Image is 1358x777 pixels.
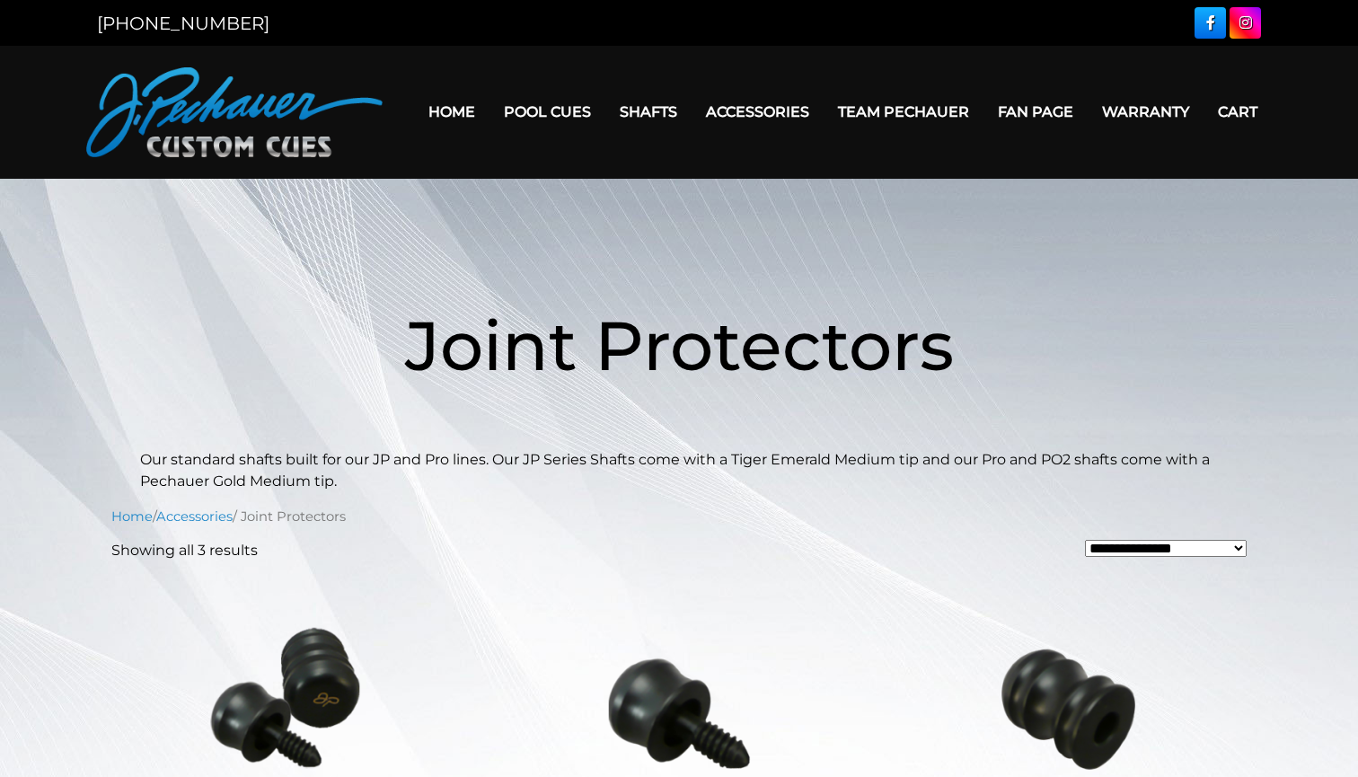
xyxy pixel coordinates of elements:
a: Cart [1204,89,1272,135]
span: Joint Protectors [405,304,954,387]
nav: Breadcrumb [111,507,1247,526]
p: Showing all 3 results [111,540,258,561]
p: Our standard shafts built for our JP and Pro lines. Our JP Series Shafts come with a Tiger Emeral... [140,449,1218,492]
a: Shafts [605,89,692,135]
a: Pool Cues [489,89,605,135]
img: Pechauer Custom Cues [86,67,383,157]
a: Team Pechauer [824,89,983,135]
a: Fan Page [983,89,1088,135]
a: Accessories [692,89,824,135]
a: Home [111,508,153,525]
a: [PHONE_NUMBER] [97,13,269,34]
a: Home [414,89,489,135]
a: Warranty [1088,89,1204,135]
select: Shop order [1085,540,1247,557]
a: Accessories [156,508,233,525]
